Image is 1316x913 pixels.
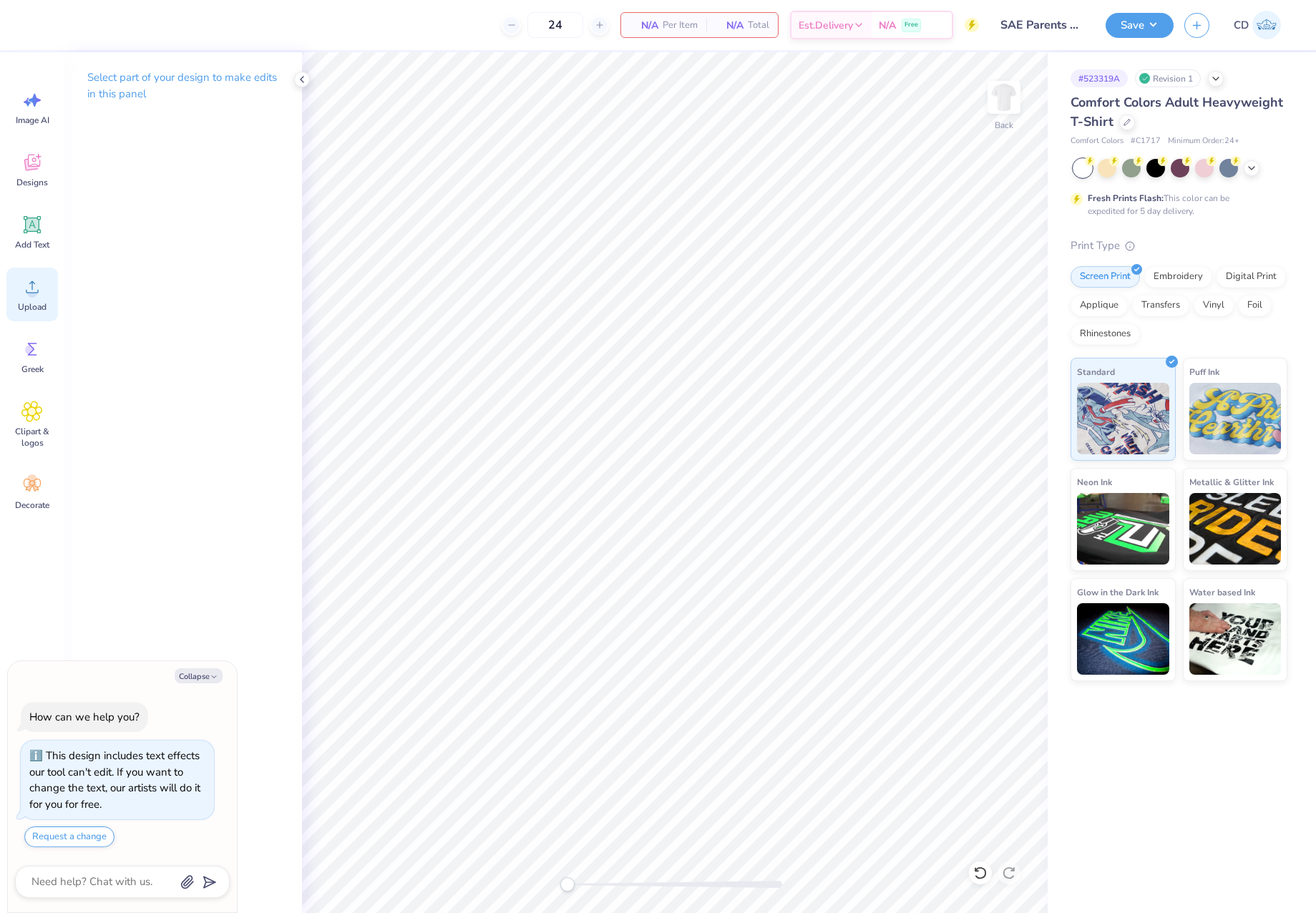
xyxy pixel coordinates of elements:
div: Transfers [1132,295,1189,316]
img: Back [990,83,1018,112]
div: Digital Print [1217,266,1286,288]
button: Collapse [175,668,223,683]
span: Decorate [15,499,49,511]
span: Puff Ink [1189,364,1219,379]
span: N/A [879,18,896,33]
div: Rhinestones [1071,323,1140,345]
input: Untitled Design [990,11,1095,39]
p: Select part of your design to make edits in this panel [87,69,279,102]
div: This design includes text effects our tool can't edit. If you want to change the text, our artist... [29,748,200,811]
span: Standard [1077,364,1115,379]
span: Comfort Colors Adult Heavyweight T-Shirt [1071,94,1283,130]
img: Cedric Diasanta [1252,11,1281,39]
span: Per Item [663,18,698,33]
img: Standard [1077,383,1169,454]
img: Metallic & Glitter Ink [1189,493,1282,565]
span: # C1717 [1131,135,1161,147]
span: Water based Ink [1189,585,1255,600]
div: Embroidery [1144,266,1212,288]
div: Revision 1 [1135,69,1201,87]
span: Est. Delivery [799,18,853,33]
span: Metallic & Glitter Ink [1189,474,1274,489]
div: Screen Print [1071,266,1140,288]
span: Greek [21,363,44,375]
div: Back [995,119,1013,132]
div: Foil [1238,295,1272,316]
span: Glow in the Dark Ink [1077,585,1159,600]
strong: Fresh Prints Flash: [1088,192,1164,204]
span: Clipart & logos [9,426,56,449]
input: – – [527,12,583,38]
span: Free [905,20,918,30]
span: Comfort Colors [1071,135,1124,147]
div: Applique [1071,295,1128,316]
button: Request a change [24,826,114,847]
div: Print Type [1071,238,1287,254]
div: How can we help you? [29,710,140,724]
span: Total [748,18,769,33]
img: Puff Ink [1189,383,1282,454]
button: Save [1106,13,1174,38]
div: This color can be expedited for 5 day delivery. [1088,192,1264,218]
a: CD [1227,11,1287,39]
span: Upload [18,301,47,313]
div: # 523319A [1071,69,1128,87]
span: CD [1234,17,1249,34]
span: Add Text [15,239,49,250]
span: Neon Ink [1077,474,1112,489]
span: Image AI [16,114,49,126]
span: N/A [715,18,744,33]
img: Glow in the Dark Ink [1077,603,1169,675]
img: Neon Ink [1077,493,1169,565]
div: Vinyl [1194,295,1234,316]
span: N/A [630,18,658,33]
span: Designs [16,177,48,188]
img: Water based Ink [1189,603,1282,675]
span: Minimum Order: 24 + [1168,135,1239,147]
div: Accessibility label [560,877,575,892]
